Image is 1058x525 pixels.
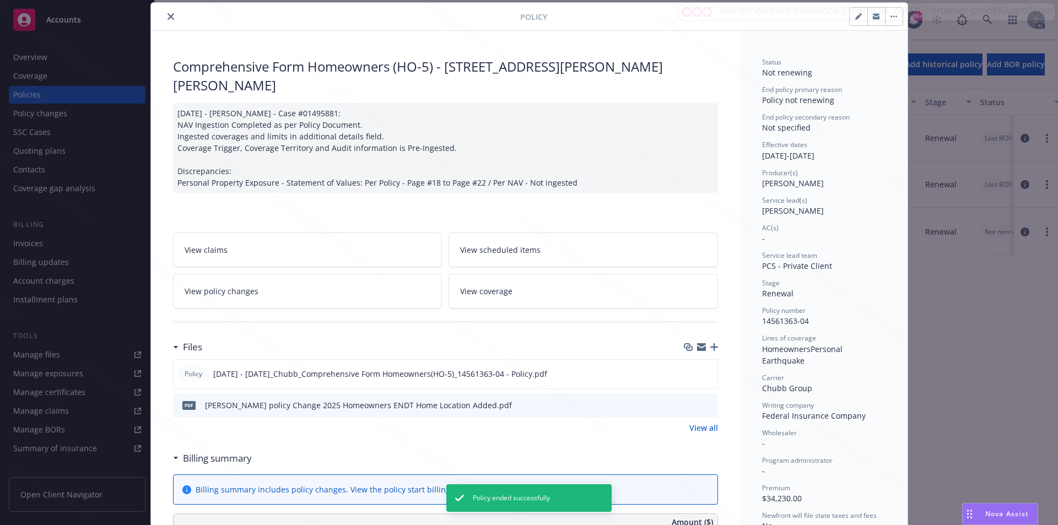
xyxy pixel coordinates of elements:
[962,503,1038,525] button: Nova Assist
[685,368,694,380] button: download file
[686,399,695,411] button: download file
[762,205,824,216] span: [PERSON_NAME]
[762,316,809,326] span: 14561363-04
[762,85,842,94] span: End policy primary reason
[460,244,541,256] span: View scheduled items
[196,484,579,495] div: Billing summary includes policy changes. View the policy start billing summary on the .
[762,223,779,232] span: AC(s)
[182,401,196,409] span: pdf
[173,103,718,193] div: [DATE] - [PERSON_NAME] - Case #01495881: NAV Ingestion Completed as per Policy Document. Ingested...
[473,493,550,503] span: Policy ended successfully
[185,285,258,297] span: View policy changes
[762,493,802,504] span: $34,230.00
[762,140,886,161] div: [DATE] - [DATE]
[762,122,811,133] span: Not specified
[762,456,833,465] span: Program administrator
[762,333,816,343] span: Lines of coverage
[762,344,811,354] span: Homeowners
[173,274,442,308] a: View policy changes
[183,451,252,466] h3: Billing summary
[449,232,718,267] a: View scheduled items
[762,95,834,105] span: Policy not renewing
[183,340,202,354] h3: Files
[762,112,850,122] span: End policy secondary reason
[460,285,512,297] span: View coverage
[762,233,765,243] span: -
[762,344,845,366] span: Personal Earthquake
[762,288,793,299] span: Renewal
[173,340,202,354] div: Files
[449,274,718,308] a: View coverage
[213,368,547,380] span: [DATE] - [DATE]_Chubb_Comprehensive Form Homeowners(HO-5)_14561363-04 - Policy.pdf
[762,511,877,520] span: Newfront will file state taxes and fees
[762,196,807,205] span: Service lead(s)
[762,373,784,382] span: Carrier
[762,278,780,288] span: Stage
[185,244,228,256] span: View claims
[762,57,781,67] span: Status
[173,232,442,267] a: View claims
[689,422,718,434] a: View all
[963,504,976,524] div: Drag to move
[173,451,252,466] div: Billing summary
[762,67,812,78] span: Not renewing
[164,10,177,23] button: close
[762,383,812,393] span: Chubb Group
[762,306,806,315] span: Policy number
[762,483,790,492] span: Premium
[762,438,765,448] span: -
[762,261,832,271] span: PCS - Private Client
[762,178,824,188] span: [PERSON_NAME]
[704,399,714,411] button: preview file
[762,466,765,476] span: -
[762,251,817,260] span: Service lead team
[762,410,866,421] span: Federal Insurance Company
[762,140,807,149] span: Effective dates
[205,399,512,411] div: [PERSON_NAME] policy Change 2025 Homeowners ENDT Home Location Added.pdf
[985,509,1029,518] span: Nova Assist
[762,400,814,410] span: Writing company
[173,57,718,94] div: Comprehensive Form Homeowners (HO-5) - [STREET_ADDRESS][PERSON_NAME][PERSON_NAME]
[703,368,713,380] button: preview file
[762,428,797,437] span: Wholesaler
[520,11,547,23] span: Policy
[762,168,798,177] span: Producer(s)
[182,369,204,379] span: Policy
